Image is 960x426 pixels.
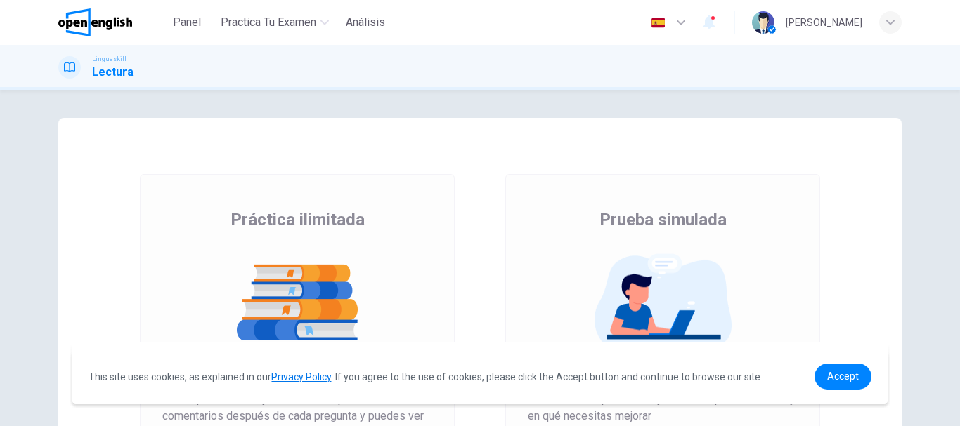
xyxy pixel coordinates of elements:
[89,371,763,382] span: This site uses cookies, as explained in our . If you agree to the use of cookies, please click th...
[164,10,209,35] button: Panel
[72,350,888,404] div: cookieconsent
[58,8,132,36] img: OpenEnglish logo
[815,364,871,390] a: dismiss cookie message
[72,342,888,404] div: cookieconsent
[92,54,127,64] span: Linguaskill
[340,10,391,35] button: Análisis
[649,18,667,28] img: es
[271,371,331,382] a: Privacy Policy
[752,11,774,34] img: Profile picture
[173,14,201,31] span: Panel
[221,14,316,31] span: Practica tu examen
[58,8,164,36] a: OpenEnglish logo
[786,14,862,31] div: [PERSON_NAME]
[92,64,134,81] h1: Lectura
[599,208,727,231] span: Prueba simulada
[215,10,335,35] button: Practica tu examen
[827,371,859,382] span: Accept
[346,14,385,31] span: Análisis
[231,208,365,231] span: Práctica ilimitada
